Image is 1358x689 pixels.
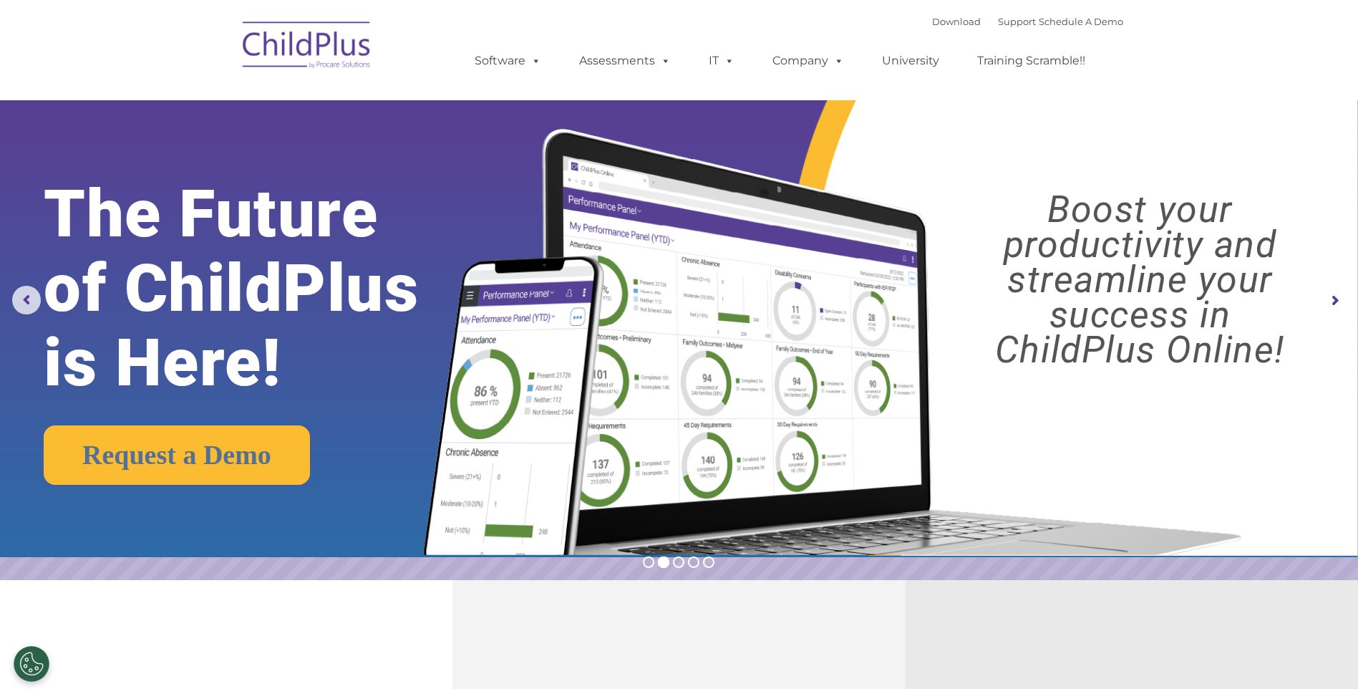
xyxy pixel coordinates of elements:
img: ChildPlus by Procare Solutions [236,11,379,83]
button: Cookies Settings [14,646,49,682]
a: IT [694,47,749,75]
a: University [868,47,954,75]
iframe: Chat Widget [1124,534,1358,689]
a: Download [932,16,981,27]
a: Schedule A Demo [1039,16,1123,27]
a: Support [998,16,1036,27]
span: Last name [199,95,243,105]
a: Request a Demo [44,425,310,485]
a: Software [460,47,556,75]
a: Assessments [565,47,685,75]
font: | [932,16,1123,27]
a: Training Scramble!! [963,47,1100,75]
rs-layer: The Future of ChildPlus is Here! [44,177,477,400]
rs-layer: Boost your productivity and streamline your success in ChildPlus Online! [939,192,1342,367]
a: Company [758,47,858,75]
span: Phone number [199,153,260,164]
